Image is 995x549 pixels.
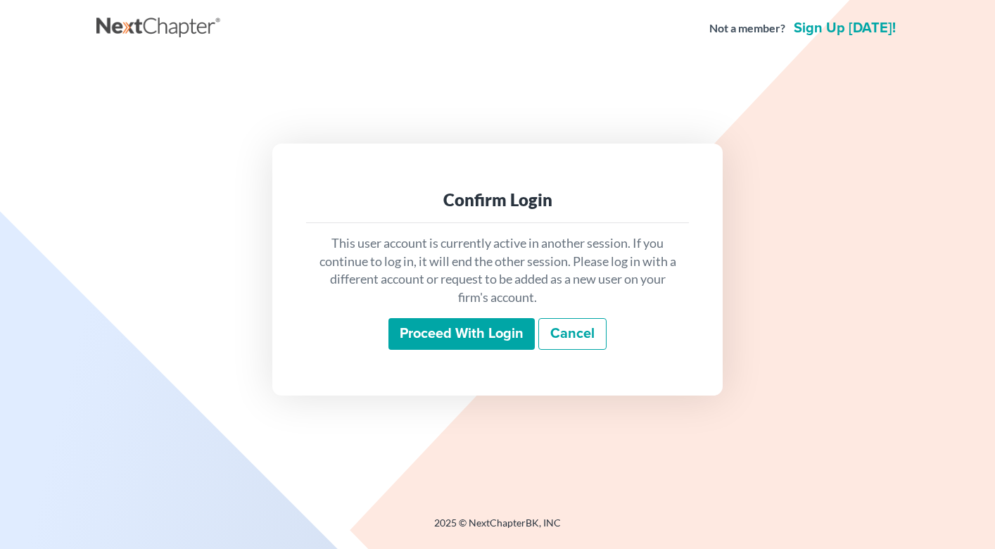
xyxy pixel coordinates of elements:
[96,516,899,541] div: 2025 © NextChapterBK, INC
[388,318,535,351] input: Proceed with login
[317,234,678,307] p: This user account is currently active in another session. If you continue to log in, it will end ...
[791,21,899,35] a: Sign up [DATE]!
[317,189,678,211] div: Confirm Login
[709,20,785,37] strong: Not a member?
[538,318,607,351] a: Cancel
